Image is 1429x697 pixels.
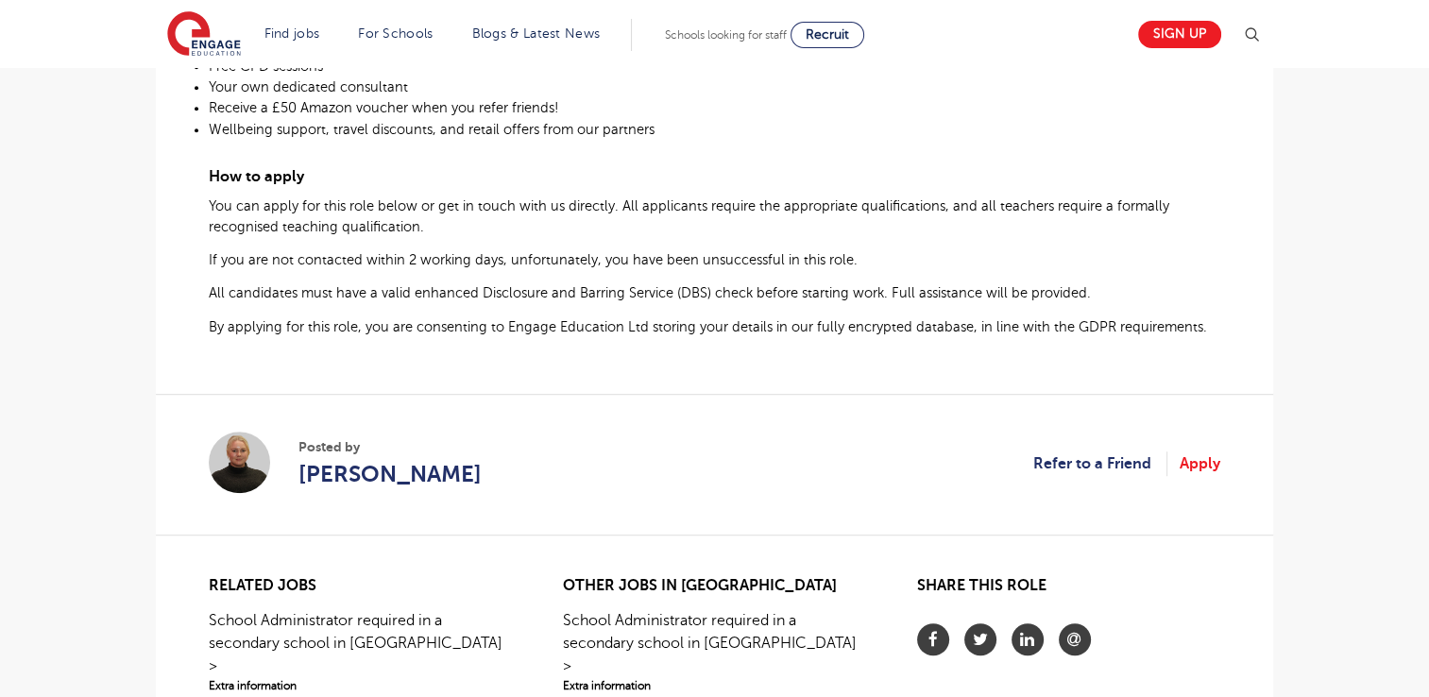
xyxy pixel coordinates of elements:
[917,577,1220,604] h2: Share this role
[298,437,482,457] span: Posted by
[264,26,320,41] a: Find jobs
[209,677,512,694] span: Extra information
[472,26,601,41] a: Blogs & Latest News
[209,609,512,694] a: School Administrator required in a secondary school in [GEOGRAPHIC_DATA] >Extra information
[563,609,866,694] a: School Administrator required in a secondary school in [GEOGRAPHIC_DATA] >Extra information
[298,457,482,491] a: [PERSON_NAME]
[1138,21,1221,48] a: Sign up
[209,198,1169,234] span: You can apply for this role below or get in touch with us directly. All applicants require the ap...
[1180,451,1220,476] a: Apply
[791,22,864,48] a: Recruit
[209,285,1091,300] span: All candidates must have a valid enhanced Disclosure and Barring Service (DBS) check before start...
[209,168,304,185] span: How to apply
[167,11,241,59] img: Engage Education
[563,577,866,595] h2: Other jobs in [GEOGRAPHIC_DATA]
[209,122,655,137] span: Wellbeing support, travel discounts, and retail offers from our partners
[563,677,866,694] span: Extra information
[1033,451,1167,476] a: Refer to a Friend
[209,577,512,595] h2: Related jobs
[209,79,408,94] span: Your own dedicated consultant
[358,26,433,41] a: For Schools
[209,59,323,74] span: Free CPD sessions
[806,27,849,42] span: Recruit
[665,28,787,42] span: Schools looking for staff
[209,319,1207,334] span: By applying for this role, you are consenting to Engage Education Ltd storing your details in our...
[209,252,858,267] span: If you are not contacted within 2 working days, unfortunately, you have been unsuccessful in this...
[209,100,559,115] span: Receive a £50 Amazon voucher when you refer friends!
